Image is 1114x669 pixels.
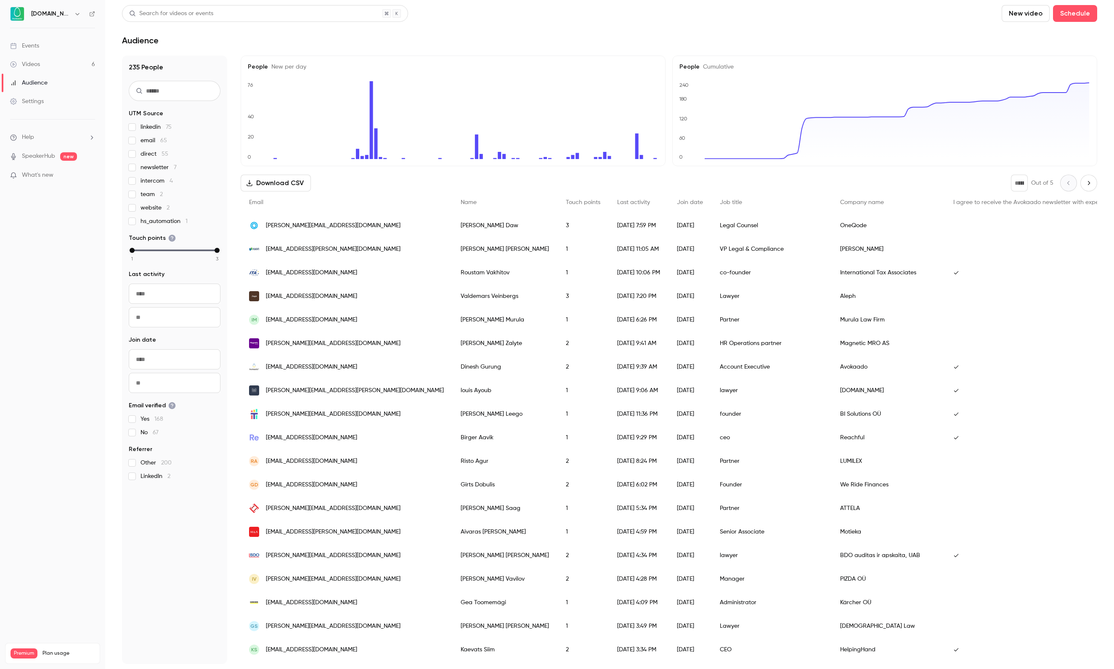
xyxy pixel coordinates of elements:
div: Kärcher OÜ [832,591,945,614]
div: [PERSON_NAME] [PERSON_NAME] [452,614,557,638]
div: [PERSON_NAME] Vavilov [452,567,557,591]
div: Videos [10,60,40,69]
span: hs_automation [141,217,188,226]
div: lawyer [711,544,832,567]
div: [PERSON_NAME] Saag [452,496,557,520]
span: 65 [160,138,167,143]
span: Last activity [617,199,650,205]
span: Premium [11,648,37,658]
div: [DATE] 3:34 PM [609,638,668,661]
div: Founder [711,473,832,496]
div: [PERSON_NAME] [PERSON_NAME] [452,237,557,261]
div: [DATE] 4:09 PM [609,591,668,614]
span: 168 [154,416,163,422]
div: [DEMOGRAPHIC_DATA] Law [832,614,945,638]
h5: People [679,63,1090,71]
span: 200 [161,460,172,466]
div: 1 [557,308,609,332]
span: [EMAIL_ADDRESS][DOMAIN_NAME] [266,292,357,301]
div: [DATE] [668,496,711,520]
span: 2 [160,191,163,197]
span: Last activity [129,270,164,279]
text: 240 [679,82,689,88]
div: VP Legal & Compliance [711,237,832,261]
span: [EMAIL_ADDRESS][DOMAIN_NAME] [266,268,357,277]
div: [DATE] 9:06 AM [609,379,668,402]
span: No [141,428,159,437]
img: reachful.eu [249,433,259,443]
text: 60 [679,135,685,141]
div: [DATE] [668,614,711,638]
span: [PERSON_NAME][EMAIL_ADDRESS][DOMAIN_NAME] [266,339,401,348]
div: Magnetic MRO AS [832,332,945,355]
div: [DATE] 5:34 PM [609,496,668,520]
span: GD [250,481,258,488]
span: Help [22,133,34,142]
div: Legal Counsel [711,214,832,237]
span: [PERSON_NAME][EMAIL_ADDRESS][DOMAIN_NAME] [266,575,401,584]
span: Other [141,459,172,467]
span: Job title [720,199,742,205]
div: 3 [557,284,609,308]
span: Touch points [129,234,176,242]
div: HR Operations partner [711,332,832,355]
span: 1 [131,255,133,263]
div: min [130,248,135,253]
div: [DATE] 6:02 PM [609,473,668,496]
div: Aivaras [PERSON_NAME] [452,520,557,544]
div: [DATE] [668,567,711,591]
span: 75 [166,124,172,130]
div: Girts Dobulis [452,473,557,496]
div: [DATE] 7:20 PM [609,284,668,308]
div: [DATE] [668,473,711,496]
div: 2 [557,355,609,379]
img: oneqode.com [249,220,259,231]
div: louis Ayoub [452,379,557,402]
span: direct [141,150,168,158]
div: Dinesh Gurung [452,355,557,379]
img: havi.com [249,244,259,254]
span: Name [461,199,477,205]
div: [DATE] 10:06 PM [609,261,668,284]
div: ceo [711,426,832,449]
span: Touch points [566,199,600,205]
span: Join date [677,199,703,205]
button: Next page [1080,175,1097,191]
input: From [129,284,220,304]
div: Lawyer [711,284,832,308]
span: [PERSON_NAME][EMAIL_ADDRESS][DOMAIN_NAME] [266,622,401,631]
div: Administrator [711,591,832,614]
div: PIZDA OÜ [832,567,945,591]
text: 180 [679,96,687,102]
img: karcher.com [249,597,259,608]
div: [DATE] [668,544,711,567]
div: 2 [557,332,609,355]
span: 2 [167,473,170,479]
span: Email verified [129,401,176,410]
button: Schedule [1053,5,1097,22]
div: 3 [557,214,609,237]
div: [DATE] [668,638,711,661]
span: 2 [167,205,170,211]
span: [EMAIL_ADDRESS][DOMAIN_NAME] [266,598,357,607]
div: [DOMAIN_NAME] [832,379,945,402]
span: Company name [840,199,884,205]
div: [DATE] [668,449,711,473]
span: newsletter [141,163,177,172]
span: [EMAIL_ADDRESS][PERSON_NAME][DOMAIN_NAME] [266,245,401,254]
h6: [DOMAIN_NAME] [31,10,71,18]
span: 67 [153,430,159,435]
span: GS [250,622,258,630]
input: To [129,373,220,393]
span: LinkedIn [141,472,170,481]
span: Email [249,199,263,205]
div: Kaevats Siim [452,638,557,661]
div: Audience [10,79,48,87]
img: bdo.lt [249,550,259,560]
div: 2 [557,544,609,567]
div: 2 [557,473,609,496]
div: 1 [557,426,609,449]
span: IV [252,575,257,583]
div: Aleph [832,284,945,308]
span: [PERSON_NAME][EMAIL_ADDRESS][DOMAIN_NAME] [266,551,401,560]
